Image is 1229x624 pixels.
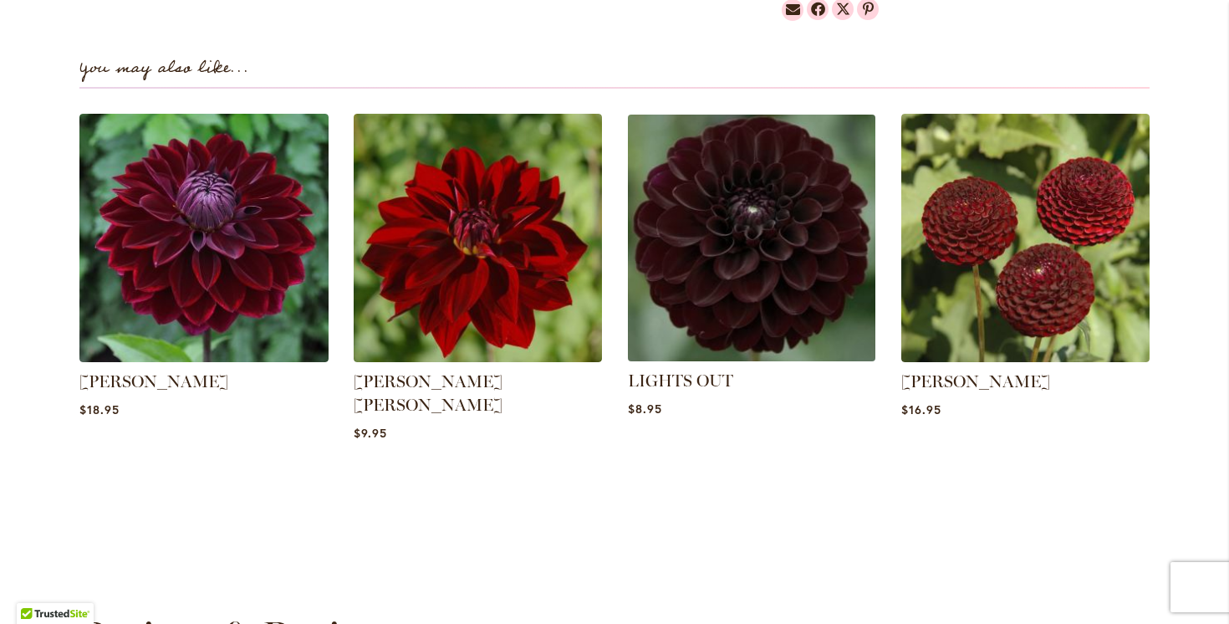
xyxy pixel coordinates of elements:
[628,371,733,391] a: LIGHTS OUT
[79,371,228,391] a: [PERSON_NAME]
[79,114,329,363] img: Kaisha Lea
[628,349,875,365] a: LIGHTS OUT
[79,402,120,417] span: $18.95
[13,565,59,611] iframe: Launch Accessibility Center
[79,350,329,366] a: Kaisha Lea
[622,108,881,367] img: LIGHTS OUT
[628,401,662,417] span: $8.95
[901,350,1150,366] a: CROSSFIELD EBONY
[901,114,1150,363] img: CROSSFIELD EBONY
[354,114,603,363] img: DEBORA RENAE
[354,425,387,441] span: $9.95
[901,402,941,417] span: $16.95
[901,371,1050,391] a: [PERSON_NAME]
[354,350,603,366] a: DEBORA RENAE
[79,54,249,82] strong: You may also like...
[354,371,502,415] a: [PERSON_NAME] [PERSON_NAME]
